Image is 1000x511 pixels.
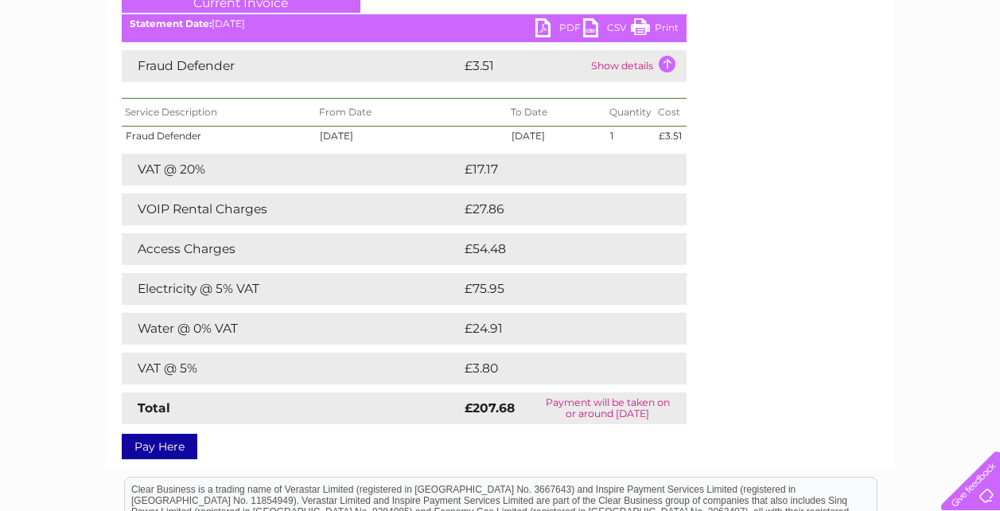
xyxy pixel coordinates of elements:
th: To Date [508,99,607,127]
td: £3.80 [461,353,650,384]
a: Log out [947,68,985,80]
a: Blog [862,68,885,80]
td: £24.91 [461,313,653,345]
div: [DATE] [122,18,687,29]
th: Cost [655,99,686,127]
a: Water [720,68,750,80]
td: £3.51 [655,127,686,146]
td: VAT @ 5% [122,353,461,384]
img: logo.png [35,41,116,90]
a: Print [631,18,679,41]
div: Clear Business is a trading name of Verastar Limited (registered in [GEOGRAPHIC_DATA] No. 3667643... [125,9,877,77]
td: Electricity @ 5% VAT [122,273,461,305]
td: £3.51 [461,50,587,82]
a: CSV [583,18,631,41]
th: Service Description [122,99,317,127]
td: Payment will be taken on or around [DATE] [529,392,686,424]
td: Access Charges [122,233,461,265]
a: Telecoms [804,68,852,80]
td: VAT @ 20% [122,154,461,185]
a: PDF [535,18,583,41]
th: From Date [316,99,507,127]
td: [DATE] [316,127,507,146]
a: Pay Here [122,434,197,459]
td: Water @ 0% VAT [122,313,461,345]
td: VOIP Rental Charges [122,193,461,225]
strong: £207.68 [465,400,515,415]
td: £75.95 [461,273,654,305]
td: Fraud Defender [122,50,461,82]
td: £27.86 [461,193,654,225]
strong: Total [138,400,170,415]
a: Energy [760,68,795,80]
td: £17.17 [461,154,650,185]
td: Show details [587,50,687,82]
a: Contact [894,68,933,80]
td: 1 [606,127,655,146]
td: £54.48 [461,233,656,265]
td: Fraud Defender [122,127,317,146]
td: [DATE] [508,127,607,146]
th: Quantity [606,99,655,127]
a: 0333 014 3131 [700,8,810,28]
b: Statement Date: [130,18,212,29]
